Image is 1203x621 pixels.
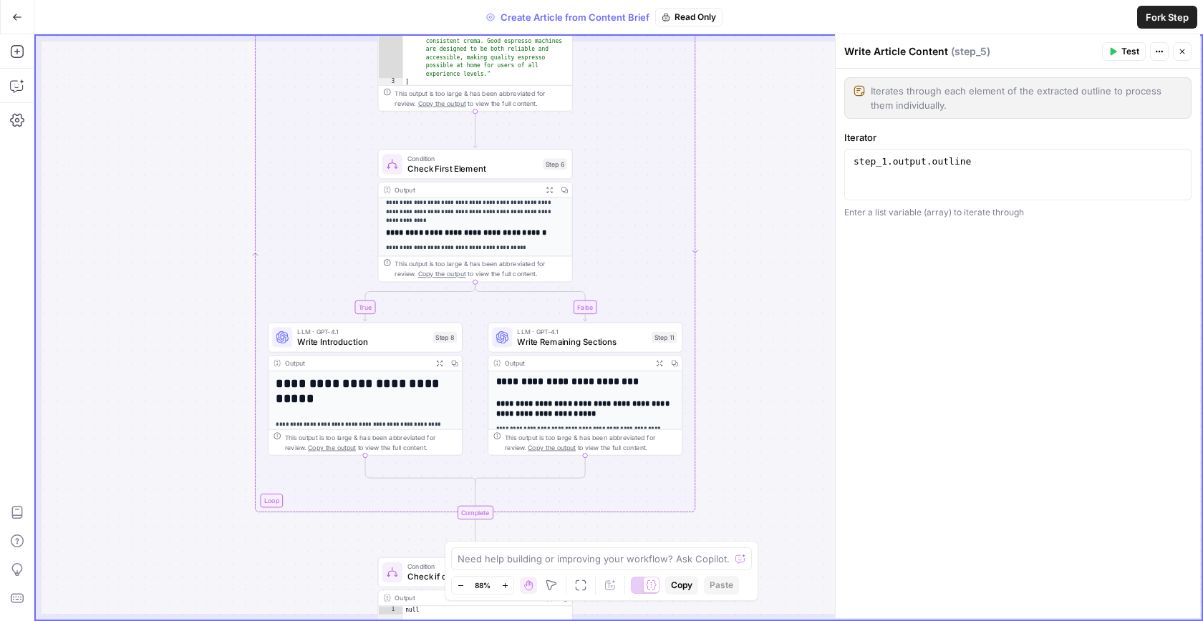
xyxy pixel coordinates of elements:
[297,336,428,348] span: Write Introduction
[378,78,402,86] div: 3
[951,44,990,59] span: ( step_5 )
[528,444,576,451] span: Copy the output
[475,580,491,591] span: 88%
[395,593,538,603] div: Output
[475,282,587,321] g: Edge from step_6 to step_11
[407,570,533,583] span: Check if content
[704,576,739,595] button: Paste
[407,153,538,163] span: Condition
[407,562,533,572] span: Condition
[378,506,573,519] div: Complete
[1102,42,1146,61] button: Test
[395,259,566,279] div: This output is too large & has been abbreviated for review. to view the full content.
[675,11,716,24] span: Read Only
[378,606,402,614] div: 1
[505,358,648,368] div: Output
[665,576,698,595] button: Copy
[844,130,1192,145] label: Iterator
[418,270,466,278] span: Copy the output
[1121,45,1139,58] span: Test
[871,84,1182,112] textarea: Iterates through each element of the extracted outline to process them individually.
[480,8,723,26] div: Create Article from Content Brief
[418,99,466,107] span: Copy the output
[308,444,356,451] span: Copy the output
[473,112,477,148] g: Edge from step_5 to step_6
[844,206,1192,219] div: Enter a list variable (array) to iterate through
[517,327,647,337] span: LLM · GPT-4.1
[671,579,692,592] span: Copy
[1137,6,1197,29] button: Fork Step
[458,506,493,519] div: Complete
[363,282,475,321] g: Edge from step_6 to step_8
[543,158,566,170] div: Step 6
[1146,10,1189,24] span: Fork Step
[844,44,1098,59] div: Write Article Content
[473,519,477,556] g: Edge from step_5-iteration-end to step_141
[365,456,475,484] g: Edge from step_8 to step_6-conditional-end
[395,88,566,108] div: This output is too large & has been abbreviated for review. to view the full content.
[475,456,586,484] g: Edge from step_11 to step_6-conditional-end
[710,579,733,592] span: Paste
[297,327,428,337] span: LLM · GPT-4.1
[517,336,647,348] span: Write Remaining Sections
[433,332,457,343] div: Step 8
[652,332,677,343] div: Step 11
[285,432,457,452] div: This output is too large & has been abbreviated for review. to view the full content.
[285,358,428,368] div: Output
[505,432,677,452] div: This output is too large & has been abbreviated for review. to view the full content.
[407,162,538,175] span: Check First Element
[395,185,538,195] div: Output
